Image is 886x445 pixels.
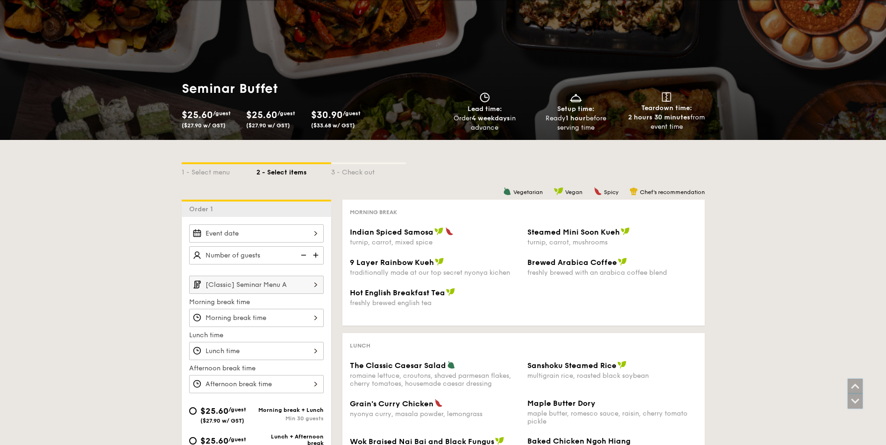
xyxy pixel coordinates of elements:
span: $25.60 [182,110,213,121]
img: icon-spicy.37a8142b.svg [445,227,454,236]
img: icon-vegan.f8ff3823.svg [435,257,444,266]
span: Maple Butter Dory [527,399,595,408]
input: Event date [189,224,324,243]
img: icon-vegetarian.fe4039eb.svg [447,361,455,369]
span: /guest [228,436,246,443]
strong: 1 hour [566,114,586,122]
span: Order 1 [189,205,217,213]
img: icon-chef-hat.a58ddaea.svg [630,187,638,195]
label: Morning break time [189,298,324,307]
img: icon-vegan.f8ff3823.svg [495,437,504,445]
div: 3 - Check out [331,164,406,177]
input: Number of guests [189,246,324,264]
div: Order in advance [443,114,527,132]
span: $25.60 [200,406,228,416]
div: multigrain rice, roasted black soybean [527,372,697,380]
div: romaine lettuce, croutons, shaved parmesan flakes, cherry tomatoes, housemade caesar dressing [350,372,520,388]
img: icon-reduce.1d2dbef1.svg [296,246,310,264]
img: icon-vegan.f8ff3823.svg [554,187,563,195]
span: Vegetarian [513,189,543,195]
div: Ready before serving time [534,114,617,132]
input: $25.60/guest($27.90 w/ GST)Lunch + Afternoon breakMin 30 guests [189,437,197,445]
div: turnip, carrot, mushrooms [527,238,697,246]
input: Morning break time [189,309,324,327]
div: nyonya curry, masala powder, lemongrass [350,410,520,418]
strong: 4 weekdays [472,114,510,122]
span: Grain's Curry Chicken [350,399,433,408]
span: /guest [228,406,246,413]
span: Lead time: [468,105,502,113]
span: $25.60 [246,110,277,121]
div: 1 - Select menu [182,164,256,177]
span: ($27.90 w/ GST) [200,417,244,424]
span: Indian Spiced Samosa [350,228,433,236]
img: icon-clock.2db775ea.svg [478,92,492,103]
span: ($27.90 w/ GST) [182,122,226,129]
strong: 2 hours 30 minutes [628,113,690,121]
img: icon-vegan.f8ff3823.svg [446,288,455,296]
label: Lunch time [189,331,324,340]
div: turnip, carrot, mixed spice [350,238,520,246]
span: Setup time: [557,105,595,113]
div: maple butter, romesco sauce, raisin, cherry tomato pickle [527,410,697,425]
span: Lunch [350,342,370,349]
span: /guest [213,110,231,117]
span: The Classic Caesar Salad [350,361,446,370]
div: freshly brewed english tea [350,299,520,307]
input: Afternoon break time [189,375,324,393]
div: freshly brewed with an arabica coffee blend [527,269,697,277]
h1: Seminar Buffet [182,80,369,97]
span: Hot English Breakfast Tea [350,288,445,297]
span: Chef's recommendation [640,189,705,195]
div: traditionally made at our top secret nyonya kichen [350,269,520,277]
img: icon-vegan.f8ff3823.svg [621,227,630,236]
div: Morning break + Lunch [256,407,324,413]
span: 9 Layer Rainbow Kueh [350,258,434,267]
img: icon-teardown.65201eee.svg [662,92,671,102]
span: Morning break [350,209,397,216]
img: icon-vegetarian.fe4039eb.svg [503,187,511,195]
img: icon-vegan.f8ff3823.svg [618,257,627,266]
span: Spicy [604,189,618,195]
img: icon-dish.430c3a2e.svg [569,92,583,103]
span: Teardown time: [641,104,692,112]
span: ($27.90 w/ GST) [246,122,290,129]
span: Brewed Arabica Coffee [527,258,617,267]
img: icon-spicy.37a8142b.svg [434,399,443,407]
input: $25.60/guest($27.90 w/ GST)Morning break + LunchMin 30 guests [189,407,197,415]
img: icon-vegan.f8ff3823.svg [434,227,444,236]
input: Lunch time [189,342,324,360]
div: from event time [625,113,709,132]
span: /guest [277,110,295,117]
img: icon-vegan.f8ff3823.svg [617,361,627,369]
label: Afternoon break time [189,364,324,373]
span: $30.90 [311,110,343,121]
div: 2 - Select items [256,164,331,177]
span: /guest [343,110,361,117]
img: icon-spicy.37a8142b.svg [594,187,602,195]
span: Sanshoku Steamed Rice [527,361,617,370]
span: ($33.68 w/ GST) [311,122,355,129]
div: Min 30 guests [256,415,324,422]
img: icon-add.58712e84.svg [310,246,324,264]
span: Steamed Mini Soon Kueh [527,228,620,236]
img: icon-chevron-right.3c0dfbd6.svg [308,276,324,293]
span: Vegan [565,189,582,195]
